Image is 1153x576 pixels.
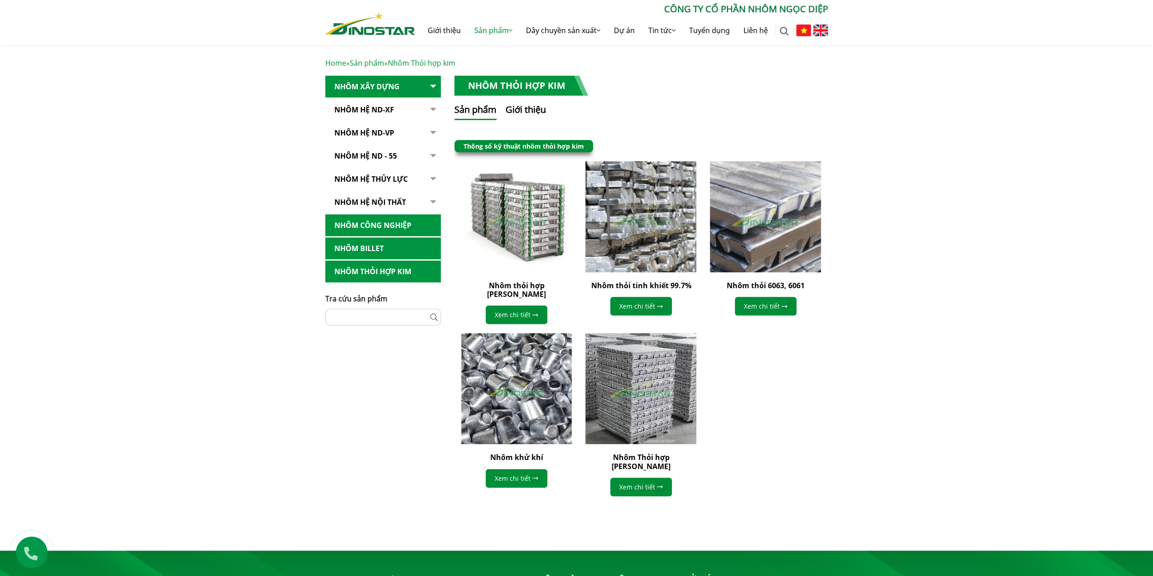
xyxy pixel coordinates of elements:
[463,142,584,150] a: Thông số kỹ thuật nhôm thỏi hợp kim
[461,161,572,272] img: Nhôm thỏi hợp kim
[737,16,775,45] a: Liên hệ
[325,237,441,260] a: Nhôm Billet
[325,261,441,283] a: Nhôm Thỏi hợp kim
[325,76,441,98] a: Nhôm Xây dựng
[610,297,672,315] a: Xem chi tiết
[325,58,455,68] span: » »
[325,168,441,190] a: Nhôm hệ thủy lực
[796,24,811,36] img: Tiếng Việt
[780,27,789,36] img: search
[454,76,588,96] h1: Nhôm Thỏi hợp kim
[350,58,384,68] a: Sản phẩm
[325,294,387,304] span: Tra cứu sản phẩm
[813,24,828,36] img: English
[591,281,691,290] a: Nhôm thỏi tinh khiết 99.7%
[325,191,441,213] a: Nhôm hệ nội thất
[727,281,805,290] a: Nhôm thỏi 6063, 6061
[610,478,672,496] a: Xem chi tiết
[682,16,737,45] a: Tuyển dụng
[519,16,607,45] a: Dây chuyền sản xuất
[486,305,547,324] a: Xem chi tiết
[642,16,682,45] a: Tin tức
[612,452,671,471] a: Nhôm Thỏi hợp [PERSON_NAME]
[585,333,696,444] img: Nhôm Thỏi hợp kim Silic
[487,281,546,299] a: Nhôm thỏi hợp [PERSON_NAME]
[421,16,468,45] a: Giới thiệu
[415,2,828,16] p: CÔNG TY CỔ PHẦN NHÔM NGỌC DIỆP
[461,333,572,444] img: Nhôm khử khí
[325,12,415,35] img: Nhôm Dinostar
[486,469,547,488] a: Xem chi tiết
[325,214,441,237] a: Nhôm Công nghiệp
[490,452,543,462] a: Nhôm khử khí
[506,103,546,120] button: Giới thiệu
[468,16,519,45] a: Sản phẩm
[325,145,441,167] a: NHÔM HỆ ND - 55
[325,99,441,121] a: Nhôm Hệ ND-XF
[704,156,826,278] img: Nhôm thỏi 6063, 6061
[388,58,455,68] span: Nhôm Thỏi hợp kim
[325,58,346,68] a: Home
[325,122,441,144] a: Nhôm Hệ ND-VP
[585,161,696,272] img: Nhôm thỏi tinh khiết 99.7%
[735,297,796,315] a: Xem chi tiết
[454,103,497,120] button: Sản phẩm
[607,16,642,45] a: Dự án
